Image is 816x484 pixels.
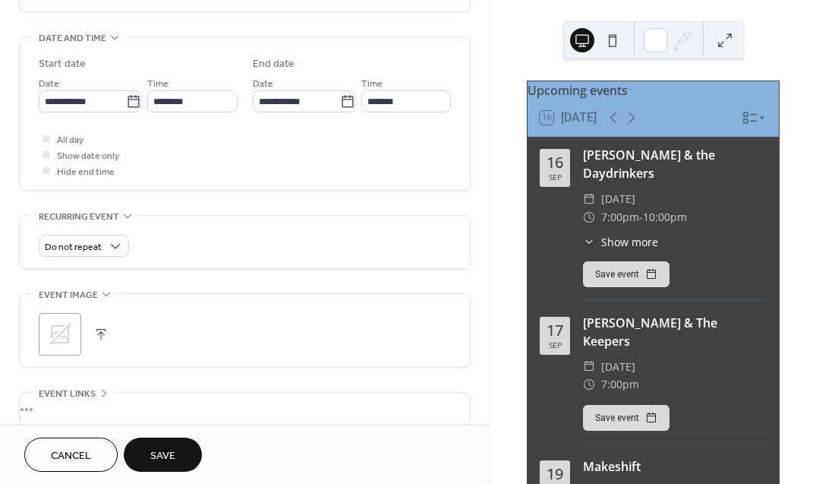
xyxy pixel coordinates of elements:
[51,448,91,464] span: Cancel
[547,155,563,170] div: 16
[547,323,563,338] div: 17
[39,287,98,303] span: Event image
[583,190,595,208] div: ​
[147,76,169,92] span: Time
[601,375,639,394] span: 7:00pm
[583,405,669,431] button: Save event
[547,467,563,482] div: 19
[528,81,779,100] div: Upcoming events
[583,457,767,476] div: Makeshift
[601,234,658,250] span: Show more
[583,314,767,350] div: [PERSON_NAME] & The Keepers
[601,190,635,208] span: [DATE]
[583,146,767,182] div: [PERSON_NAME] & the Daydrinkers
[45,239,102,256] span: Do not repeat
[39,313,81,356] div: ;
[583,375,595,394] div: ​
[549,341,562,349] div: Sep
[601,208,639,226] span: 7:00pm
[39,56,86,72] div: Start date
[39,386,96,402] span: Event links
[583,208,595,226] div: ​
[601,358,635,376] span: [DATE]
[639,208,643,226] span: -
[643,208,687,226] span: 10:00pm
[57,132,83,148] span: All day
[549,173,562,181] div: Sep
[124,438,202,472] button: Save
[20,393,470,425] div: •••
[24,438,118,472] button: Cancel
[253,76,273,92] span: Date
[150,448,175,464] span: Save
[39,76,59,92] span: Date
[57,164,115,180] span: Hide end time
[39,30,106,46] span: Date and time
[583,234,595,250] div: ​
[39,209,119,225] span: Recurring event
[583,358,595,376] div: ​
[583,234,658,250] button: ​Show more
[57,148,119,164] span: Show date only
[583,261,669,287] button: Save event
[361,76,383,92] span: Time
[253,56,295,72] div: End date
